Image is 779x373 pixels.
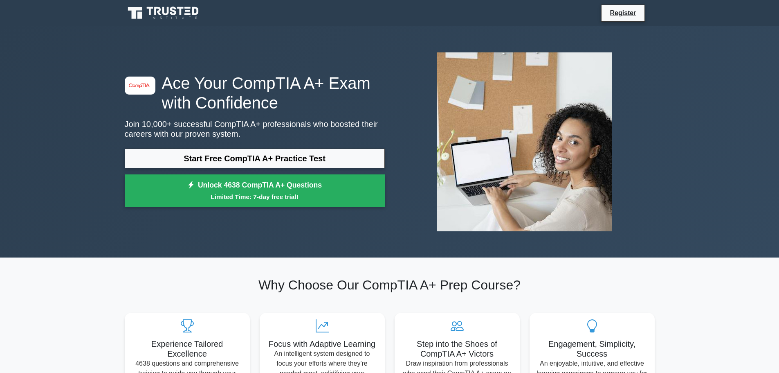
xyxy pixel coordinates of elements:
[536,339,648,359] h5: Engagement, Simplicity, Success
[125,174,385,207] a: Unlock 4638 CompTIA A+ QuestionsLimited Time: 7-day free trial!
[605,8,641,18] a: Register
[125,277,655,293] h2: Why Choose Our CompTIA A+ Prep Course?
[401,339,513,359] h5: Step into the Shoes of CompTIA A+ Victors
[266,339,378,349] h5: Focus with Adaptive Learning
[131,339,243,359] h5: Experience Tailored Excellence
[125,149,385,168] a: Start Free CompTIA A+ Practice Test
[125,73,385,113] h1: Ace Your CompTIA A+ Exam with Confidence
[135,192,375,201] small: Limited Time: 7-day free trial!
[125,119,385,139] p: Join 10,000+ successful CompTIA A+ professionals who boosted their careers with our proven system.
